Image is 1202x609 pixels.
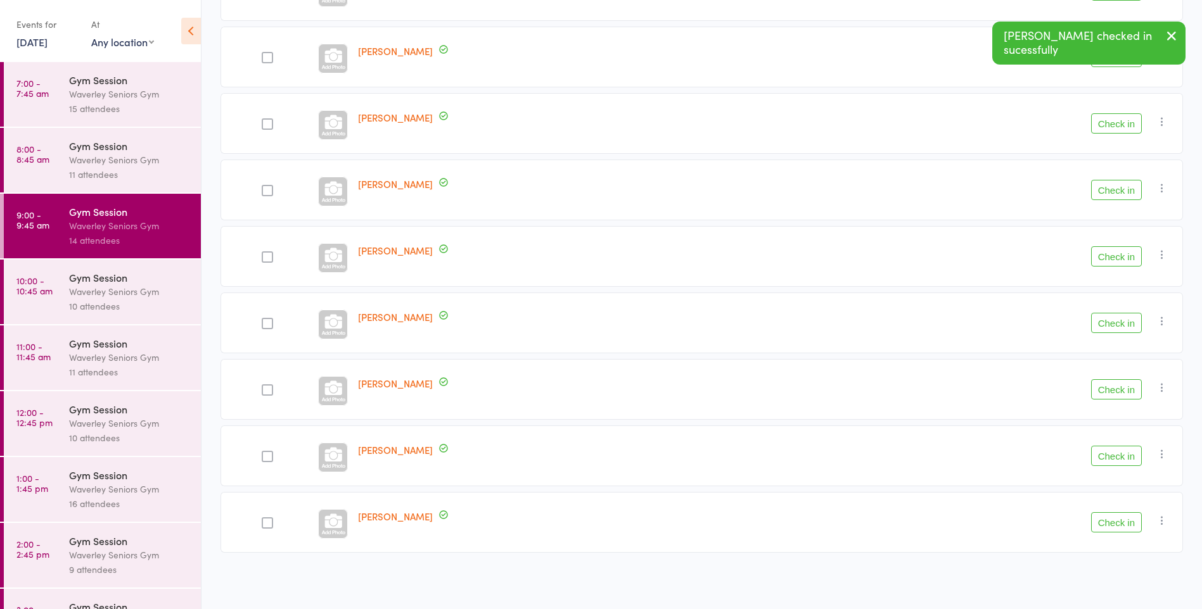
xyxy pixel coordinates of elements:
button: Check in [1091,313,1142,333]
time: 11:00 - 11:45 am [16,341,51,361]
button: Check in [1091,246,1142,267]
time: 7:00 - 7:45 am [16,78,49,98]
div: Gym Session [69,73,190,87]
div: Waverley Seniors Gym [69,416,190,430]
a: 10:00 -10:45 amGym SessionWaverley Seniors Gym10 attendees [4,260,201,324]
div: 15 attendees [69,101,190,116]
a: 7:00 -7:45 amGym SessionWaverley Seniors Gym15 attendees [4,62,201,127]
div: Waverley Seniors Gym [69,548,190,562]
div: Waverley Seniors Gym [69,284,190,299]
div: At [91,14,154,35]
a: [PERSON_NAME] [358,111,433,124]
a: [PERSON_NAME] [358,443,433,456]
a: 1:00 -1:45 pmGym SessionWaverley Seniors Gym16 attendees [4,457,201,522]
button: Check in [1091,180,1142,200]
div: 11 attendees [69,365,190,379]
a: 11:00 -11:45 amGym SessionWaverley Seniors Gym11 attendees [4,325,201,390]
div: [PERSON_NAME] checked in sucessfully [992,22,1186,65]
div: 16 attendees [69,496,190,511]
time: 9:00 - 9:45 am [16,210,49,230]
a: [PERSON_NAME] [358,310,433,323]
a: [PERSON_NAME] [358,44,433,58]
div: Gym Session [69,336,190,350]
div: 14 attendees [69,233,190,248]
div: Gym Session [69,468,190,482]
div: Any location [91,35,154,49]
div: 9 attendees [69,562,190,577]
time: 1:00 - 1:45 pm [16,473,48,493]
div: 11 attendees [69,167,190,182]
div: Gym Session [69,534,190,548]
time: 12:00 - 12:45 pm [16,407,53,427]
a: 2:00 -2:45 pmGym SessionWaverley Seniors Gym9 attendees [4,523,201,587]
a: [PERSON_NAME] [358,177,433,191]
div: Waverley Seniors Gym [69,153,190,167]
time: 2:00 - 2:45 pm [16,539,49,559]
a: [PERSON_NAME] [358,510,433,523]
div: Waverley Seniors Gym [69,350,190,365]
button: Check in [1091,113,1142,134]
a: 9:00 -9:45 amGym SessionWaverley Seniors Gym14 attendees [4,194,201,258]
div: Gym Session [69,402,190,416]
button: Check in [1091,446,1142,466]
div: 10 attendees [69,430,190,445]
div: Events for [16,14,79,35]
a: [PERSON_NAME] [358,377,433,390]
a: [DATE] [16,35,48,49]
div: Gym Session [69,270,190,284]
div: Gym Session [69,139,190,153]
time: 8:00 - 8:45 am [16,144,49,164]
div: Waverley Seniors Gym [69,218,190,233]
a: 8:00 -8:45 amGym SessionWaverley Seniors Gym11 attendees [4,128,201,192]
button: Check in [1091,512,1142,532]
div: Waverley Seniors Gym [69,482,190,496]
div: Gym Session [69,204,190,218]
div: 10 attendees [69,299,190,313]
a: [PERSON_NAME] [358,244,433,257]
div: Waverley Seniors Gym [69,87,190,101]
time: 10:00 - 10:45 am [16,275,53,296]
button: Check in [1091,379,1142,399]
a: 12:00 -12:45 pmGym SessionWaverley Seniors Gym10 attendees [4,391,201,456]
